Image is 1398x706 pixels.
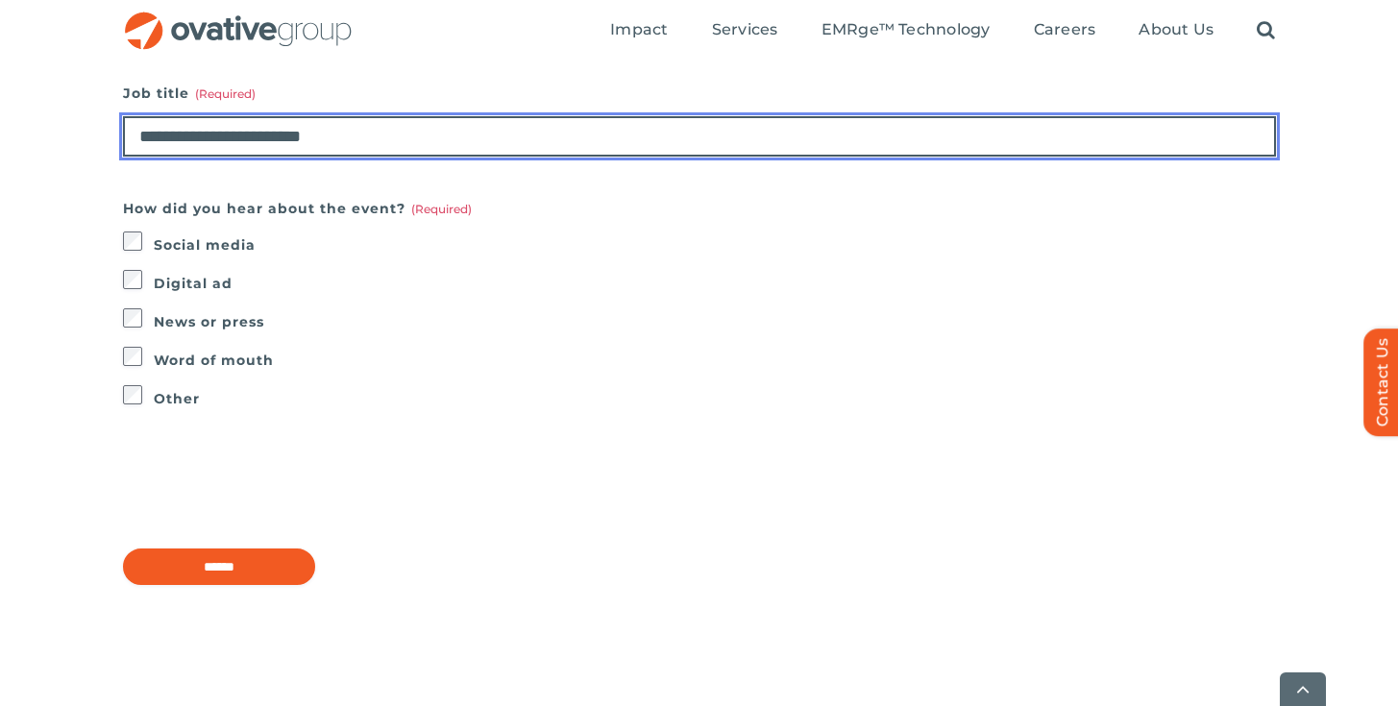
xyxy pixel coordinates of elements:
label: Digital ad [154,270,1276,297]
span: Impact [610,20,668,39]
a: Services [712,20,778,41]
legend: How did you hear about the event? [123,195,472,222]
span: (Required) [195,86,256,101]
a: Impact [610,20,668,41]
a: EMRge™ Technology [822,20,991,41]
label: Word of mouth [154,347,1276,374]
a: Careers [1034,20,1096,41]
iframe: reCAPTCHA [123,450,415,525]
label: News or press [154,308,1276,335]
label: Job title [123,80,1276,107]
a: OG_Full_horizontal_RGB [123,10,354,28]
span: About Us [1139,20,1214,39]
label: Social media [154,231,1276,258]
a: Search [1257,20,1275,41]
span: Careers [1034,20,1096,39]
a: About Us [1139,20,1214,41]
span: (Required) [411,202,472,216]
label: Other [154,385,1276,412]
span: EMRge™ Technology [822,20,991,39]
span: Services [712,20,778,39]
